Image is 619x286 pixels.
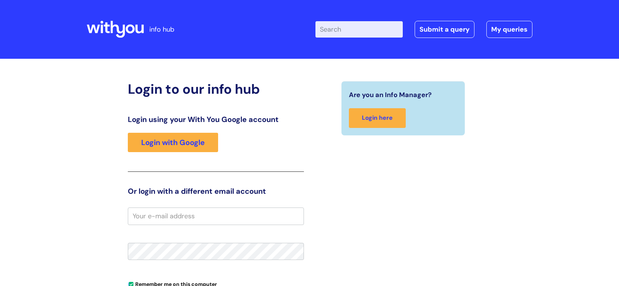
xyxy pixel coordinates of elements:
[486,21,532,38] a: My queries
[349,108,406,128] a: Login here
[149,23,174,35] p: info hub
[315,21,403,38] input: Search
[349,89,432,101] span: Are you an Info Manager?
[415,21,474,38] a: Submit a query
[128,187,304,196] h3: Or login with a different email account
[128,115,304,124] h3: Login using your With You Google account
[128,81,304,97] h2: Login to our info hub
[128,133,218,152] a: Login with Google
[128,208,304,225] input: Your e-mail address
